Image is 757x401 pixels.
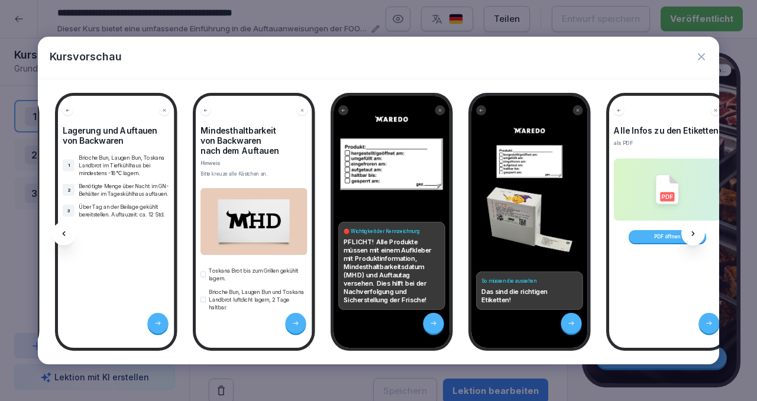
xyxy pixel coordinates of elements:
[79,203,170,218] p: Über Tag an der Beilage gekühlt bereitstellen. Auftauzeit: ca. 12 Std.
[629,230,706,243] div: PDF öffnen
[67,186,70,193] p: 2
[344,238,441,304] p: PFLICHT! Alle Produkte müssen mit einem Aufkleber mit Produktinformation, Mindesthaltbarkeitsdatu...
[200,188,308,255] img: t6vygnw1dqt6uifehzingnlv.png
[344,228,441,235] h4: 🛑 Wichtigkeit der Kennzeichnung
[200,170,308,177] div: Bitte kreuze alle Kästchen an.
[209,288,308,311] p: Brioche Bun, Laugen Bun und Toskana Landbrot luftdicht lagern, 2 Tage haltbar.
[68,162,70,169] p: 1
[614,125,721,135] h4: Alle Infos zu den Etiketten
[79,182,170,198] p: Benötigte Menge über Nacht im GN-Behälter im Tageskühlhaus auftauen.
[63,125,170,145] h4: Lagerung und Auftauen von Backwaren
[67,207,70,214] p: 3
[79,154,170,177] p: Brioche Bun, Laugen Bun, Toskana Landbrot im Tiefkühlhaus bei mindestens -18℃ lagern.
[656,175,678,205] img: pdf_icon.svg
[200,159,308,167] p: Hinweis
[481,287,578,304] p: Das sind die richtigen Etiketten!
[200,125,308,156] h4: Mindesthaltbarkeit von Backwaren nach dem Auftauen
[209,267,308,282] p: Toskana Brot bis zum Grillen gekühlt lagern.
[614,139,721,147] p: als PDF
[481,278,578,284] h4: So müssen die aussehen
[50,48,122,64] p: Kursvorschau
